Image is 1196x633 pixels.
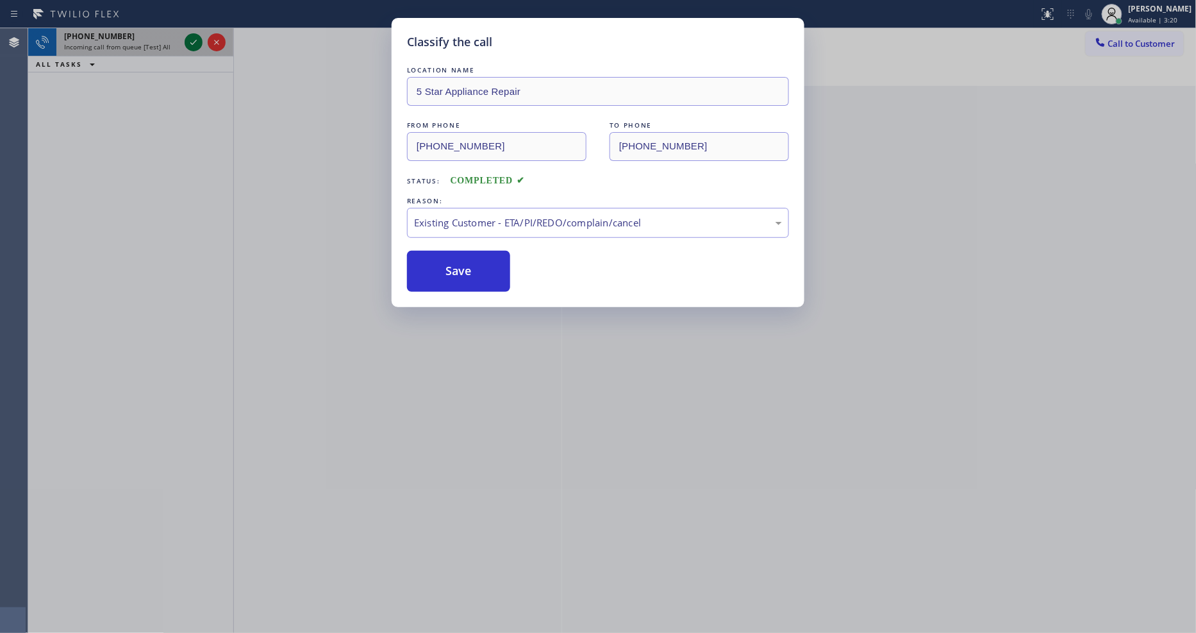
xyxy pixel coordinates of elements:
div: REASON: [407,194,789,208]
button: Save [407,251,510,292]
div: FROM PHONE [407,119,586,132]
h5: Classify the call [407,33,492,51]
div: LOCATION NAME [407,63,789,77]
span: COMPLETED [451,176,525,185]
input: To phone [610,132,789,161]
input: From phone [407,132,586,161]
div: TO PHONE [610,119,789,132]
span: Status: [407,176,440,185]
div: Existing Customer - ETA/PI/REDO/complain/cancel [414,215,782,230]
